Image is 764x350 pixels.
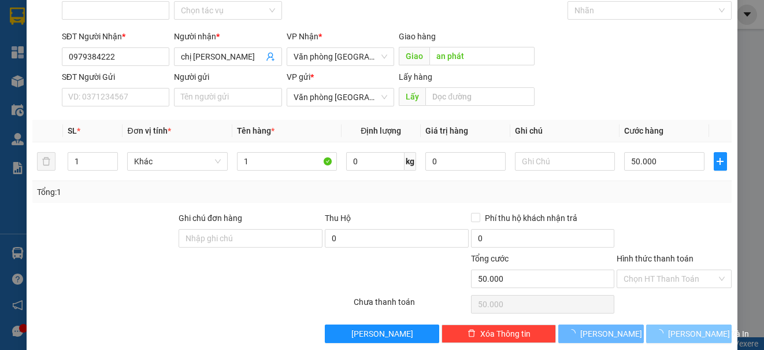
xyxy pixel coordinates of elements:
span: Xóa Thông tin [480,327,531,340]
span: Giá trị hàng [425,126,468,135]
div: Chưa thanh toán [353,296,469,316]
th: Ghi chú [510,120,620,142]
span: kg [405,152,416,171]
span: Lấy [399,87,425,106]
span: Giao [399,47,429,65]
span: user-add [266,52,275,61]
div: SĐT Người Gửi [62,71,169,83]
input: Ghi Chú [515,152,615,171]
span: [PERSON_NAME] [351,327,413,340]
label: Ghi chú đơn hàng [179,213,242,223]
span: Giao hàng [399,32,436,41]
label: Hình thức thanh toán [617,254,693,263]
div: Tổng: 1 [37,186,296,198]
button: delete [37,152,55,171]
button: plus [714,152,727,171]
span: Văn phòng Tân Kỳ [294,48,387,65]
span: VP Nhận [287,32,318,41]
span: Khác [134,153,220,170]
span: Văn phòng Tân Kỳ [294,89,387,106]
input: Dọc đường [429,47,535,65]
span: Định lượng [361,126,401,135]
button: [PERSON_NAME] [325,325,439,343]
span: Tổng cước [471,254,509,263]
input: Dọc đường [425,87,535,106]
span: loading [568,329,580,337]
h2: 9BLCAPAC [6,40,93,60]
input: VD: Bàn, Ghế [237,152,337,171]
span: Cước hàng [624,126,663,135]
span: Lấy hàng [399,72,432,82]
input: 0 [425,152,506,171]
span: SL [68,126,77,135]
input: Ghi chú đơn hàng [179,229,322,248]
div: VP gửi [287,71,394,83]
h1: Giao dọc đường [61,40,213,120]
div: Người gửi [174,71,281,83]
span: [PERSON_NAME] [580,327,642,340]
span: loading [655,329,668,337]
span: [PERSON_NAME] và In [668,327,749,340]
button: [PERSON_NAME] và In [646,325,732,343]
span: Tên hàng [237,126,275,135]
span: plus [714,157,726,166]
span: Đơn vị tính [127,126,170,135]
span: delete [468,329,476,338]
span: Thu Hộ [325,213,351,223]
button: deleteXóa Thông tin [442,325,556,343]
div: Người nhận [174,30,281,43]
input: Mã ĐH [62,1,169,20]
div: SĐT Người Nhận [62,30,169,43]
button: [PERSON_NAME] [558,325,644,343]
span: Phí thu hộ khách nhận trả [480,212,582,224]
